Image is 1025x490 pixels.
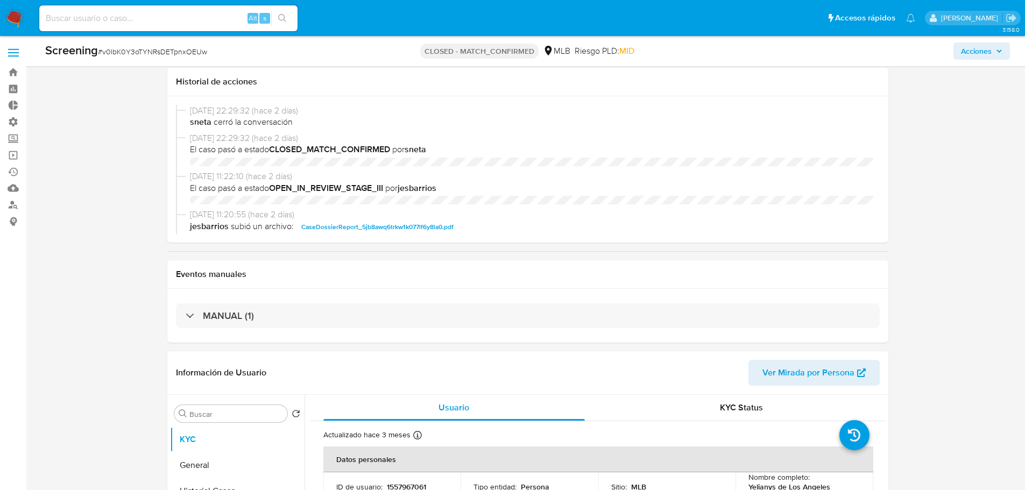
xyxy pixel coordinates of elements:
span: Usuario [439,401,469,414]
span: Alt [249,13,257,23]
th: Datos personales [323,446,873,472]
b: jesbarrios [190,221,229,233]
p: nicolas.tyrkiel@mercadolibre.com [941,13,1002,23]
span: [DATE] 11:20:55 (hace 2 días) [190,209,875,221]
span: [DATE] 22:29:32 (hace 2 días) [190,105,875,117]
button: Ver Mirada por Persona [748,360,880,386]
h1: Eventos manuales [176,269,880,280]
button: Volver al orden por defecto [292,409,300,421]
b: CLOSED_MATCH_CONFIRMED [269,143,390,155]
b: OPEN_IN_REVIEW_STAGE_III [269,182,383,194]
span: Acciones [961,42,992,60]
span: cerró la conversación [190,116,875,128]
button: CaseDossierReport_5jb8awq6trkw1k077lf6y8la0.pdf [296,221,459,233]
span: Riesgo PLD: [575,45,634,57]
h3: MANUAL (1) [203,310,254,322]
span: # v0IbK0Y3oTYNRsDETpnxOEUw [98,46,207,57]
span: [DATE] 22:29:32 (hace 2 días) [190,132,875,144]
p: CLOSED - MATCH_CONFIRMED [420,44,539,59]
h1: Información de Usuario [176,367,266,378]
span: subió un archivo: [231,221,294,233]
span: Accesos rápidos [835,12,895,24]
h1: Historial de acciones [176,76,880,87]
b: Screening [45,41,98,59]
p: Nombre completo : [748,472,810,482]
button: Acciones [953,42,1010,60]
a: Salir [1006,12,1017,24]
a: Notificaciones [906,13,915,23]
button: search-icon [271,11,293,26]
div: MLB [543,45,570,57]
span: MID [619,45,634,57]
span: [DATE] 11:22:10 (hace 2 días) [190,171,875,182]
span: s [263,13,266,23]
p: Actualizado hace 3 meses [323,430,411,440]
span: CaseDossierReport_5jb8awq6trkw1k077lf6y8la0.pdf [301,221,454,233]
span: El caso pasó a estado por [190,144,875,155]
span: El caso pasó a estado por [190,182,875,194]
b: jesbarrios [398,182,436,194]
button: General [170,452,305,478]
input: Buscar usuario o caso... [39,11,298,25]
b: sneta [405,143,426,155]
button: KYC [170,427,305,452]
b: sneta [190,116,214,128]
span: Ver Mirada por Persona [762,360,854,386]
span: KYC Status [720,401,763,414]
input: Buscar [189,409,283,419]
button: Buscar [179,409,187,418]
div: MANUAL (1) [176,303,880,328]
